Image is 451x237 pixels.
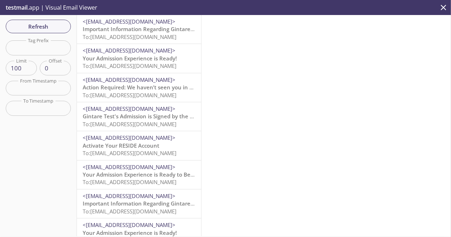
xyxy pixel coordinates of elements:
[83,229,177,236] span: Your Admission Experience is Ready!
[83,200,272,207] span: Important Information Regarding Gintare Test's Admission to ACME 2019
[83,163,175,171] span: <[EMAIL_ADDRESS][DOMAIN_NAME]>
[83,120,176,128] span: To: [EMAIL_ADDRESS][DOMAIN_NAME]
[83,18,175,25] span: <[EMAIL_ADDRESS][DOMAIN_NAME]>
[83,149,176,157] span: To: [EMAIL_ADDRESS][DOMAIN_NAME]
[77,73,201,102] div: <[EMAIL_ADDRESS][DOMAIN_NAME]>Action Required: We haven’t seen you in your Reside account lately!...
[83,55,177,62] span: Your Admission Experience is Ready!
[83,33,176,40] span: To: [EMAIL_ADDRESS][DOMAIN_NAME]
[83,47,175,54] span: <[EMAIL_ADDRESS][DOMAIN_NAME]>
[83,113,213,120] span: Gintare Test's Admission is Signed by the Resident
[83,192,175,199] span: <[EMAIL_ADDRESS][DOMAIN_NAME]>
[11,22,65,31] span: Refresh
[83,178,176,186] span: To: [EMAIL_ADDRESS][DOMAIN_NAME]
[77,189,201,218] div: <[EMAIL_ADDRESS][DOMAIN_NAME]>Important Information Regarding Gintare Test's Admission to ACME 20...
[83,221,175,228] span: <[EMAIL_ADDRESS][DOMAIN_NAME]>
[77,131,201,160] div: <[EMAIL_ADDRESS][DOMAIN_NAME]>Activate Your RESIDE AccountTo:[EMAIL_ADDRESS][DOMAIN_NAME]
[83,76,175,83] span: <[EMAIL_ADDRESS][DOMAIN_NAME]>
[83,92,176,99] span: To: [EMAIL_ADDRESS][DOMAIN_NAME]
[6,4,28,11] span: testmail
[83,208,176,215] span: To: [EMAIL_ADDRESS][DOMAIN_NAME]
[77,15,201,44] div: <[EMAIL_ADDRESS][DOMAIN_NAME]>Important Information Regarding Gintare Test's Admission to ACME 20...
[83,134,175,141] span: <[EMAIL_ADDRESS][DOMAIN_NAME]>
[83,62,176,69] span: To: [EMAIL_ADDRESS][DOMAIN_NAME]
[83,105,175,112] span: <[EMAIL_ADDRESS][DOMAIN_NAME]>
[83,142,159,149] span: Activate Your RESIDE Account
[6,20,71,33] button: Refresh
[83,25,272,33] span: Important Information Regarding Gintare Test's Admission to ACME 2019
[77,44,201,73] div: <[EMAIL_ADDRESS][DOMAIN_NAME]>Your Admission Experience is Ready!To:[EMAIL_ADDRESS][DOMAIN_NAME]
[77,161,201,189] div: <[EMAIL_ADDRESS][DOMAIN_NAME]>Your Admission Experience is Ready to Be Completed!To:[EMAIL_ADDRES...
[83,84,259,91] span: Action Required: We haven’t seen you in your Reside account lately!
[83,171,222,178] span: Your Admission Experience is Ready to Be Completed!
[77,102,201,131] div: <[EMAIL_ADDRESS][DOMAIN_NAME]>Gintare Test's Admission is Signed by the ResidentTo:[EMAIL_ADDRESS...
